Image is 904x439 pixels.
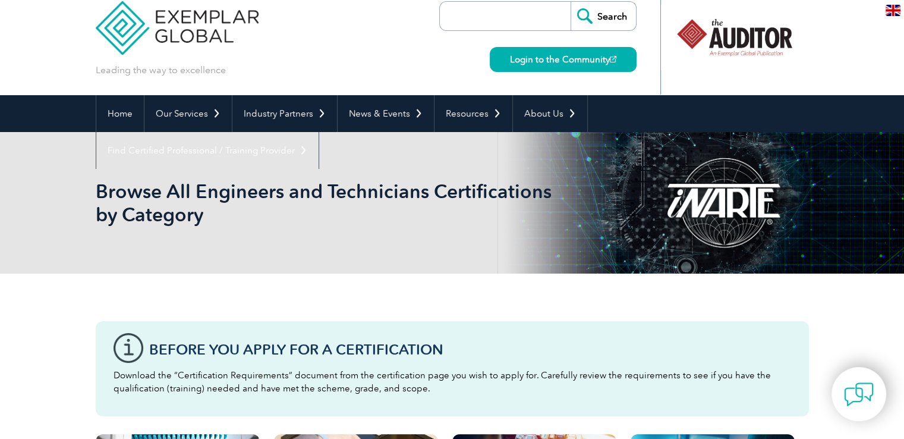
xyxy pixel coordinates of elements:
[490,47,637,72] a: Login to the Community
[96,95,144,132] a: Home
[149,342,791,357] h3: Before You Apply For a Certification
[338,95,434,132] a: News & Events
[610,56,616,62] img: open_square.png
[571,2,636,30] input: Search
[886,5,900,16] img: en
[434,95,512,132] a: Resources
[232,95,337,132] a: Industry Partners
[96,180,552,226] h1: Browse All Engineers and Technicians Certifications by Category
[844,380,874,409] img: contact-chat.png
[96,132,319,169] a: Find Certified Professional / Training Provider
[144,95,232,132] a: Our Services
[513,95,587,132] a: About Us
[114,369,791,395] p: Download the “Certification Requirements” document from the certification page you wish to apply ...
[96,64,226,77] p: Leading the way to excellence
